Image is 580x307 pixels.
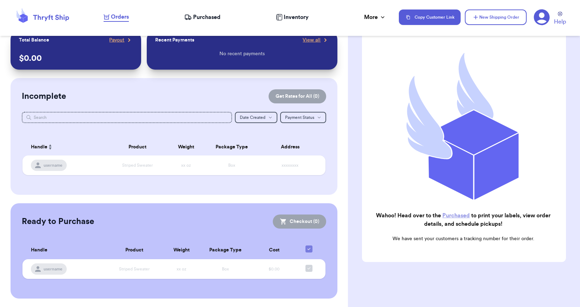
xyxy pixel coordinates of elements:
a: View all [303,37,329,44]
span: Handle [31,247,47,254]
h2: Incomplete [22,91,66,102]
button: New Shipping Order [465,9,527,25]
span: Orders [111,13,129,21]
th: Product [107,139,168,155]
a: Inventory [276,13,309,21]
p: $ 0.00 [19,53,133,64]
span: $0.00 [269,267,279,271]
button: Checkout (0) [273,215,326,229]
span: username [44,162,62,168]
span: Striped Sweater [122,163,153,167]
span: Box [228,163,235,167]
p: No recent payments [219,50,265,57]
th: Weight [168,139,204,155]
h2: Wahoo! Head over to the to print your labels, view order details, and schedule pickups! [368,211,559,228]
span: xx oz [181,163,191,167]
button: Copy Customer Link [399,9,461,25]
p: Recent Payments [155,37,194,44]
a: Orders [104,13,129,22]
th: Weight [164,241,199,259]
span: Box [222,267,229,271]
button: Get Rates for All (0) [269,89,326,103]
button: Sort ascending [47,143,53,151]
th: Product [105,241,164,259]
span: username [44,266,62,272]
span: Inventory [284,13,309,21]
button: Date Created [235,112,277,123]
th: Cost [252,241,296,259]
div: More [364,13,386,21]
span: View all [303,37,321,44]
th: Package Type [199,241,252,259]
th: Address [259,139,325,155]
span: Purchased [193,13,220,21]
span: Date Created [240,115,265,120]
span: Handle [31,143,47,151]
p: Total Balance [19,37,49,44]
button: Payment Status [280,112,326,123]
span: Striped Sweater [119,267,150,271]
a: Purchased [442,213,470,218]
a: Purchased [184,13,220,21]
input: Search [22,112,232,123]
a: Help [554,12,566,26]
span: xxxxxxxx [282,163,298,167]
span: Payout [109,37,124,44]
p: We have sent your customers a tracking number for their order. [368,235,559,242]
h2: Ready to Purchase [22,216,94,227]
th: Package Type [204,139,259,155]
a: Payout [109,37,133,44]
span: Payment Status [285,115,314,120]
span: xx oz [177,267,186,271]
span: Help [554,18,566,26]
